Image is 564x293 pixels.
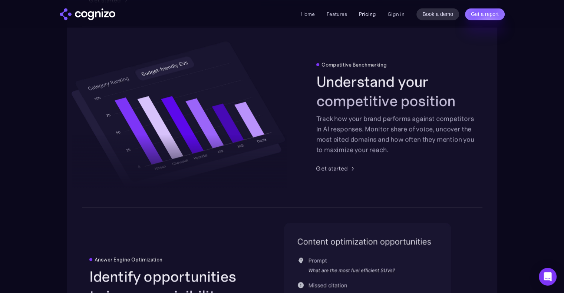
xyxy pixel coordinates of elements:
[316,72,475,110] h2: Understand your competitive position
[316,113,475,155] div: Track how your brand performs against competitors in AI responses. Monitor share of voice, uncove...
[316,164,357,173] a: Get started
[539,268,557,286] div: Open Intercom Messenger
[388,10,405,19] a: Sign in
[316,164,348,173] div: Get started
[359,11,376,17] a: Pricing
[465,8,505,20] a: Get a report
[60,8,115,20] a: home
[301,11,315,17] a: Home
[327,11,347,17] a: Features
[416,8,459,20] a: Book a demo
[321,61,387,67] div: Competitive Benchmarking
[95,256,162,262] div: Answer Engine Optimization
[60,8,115,20] img: cognizo logo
